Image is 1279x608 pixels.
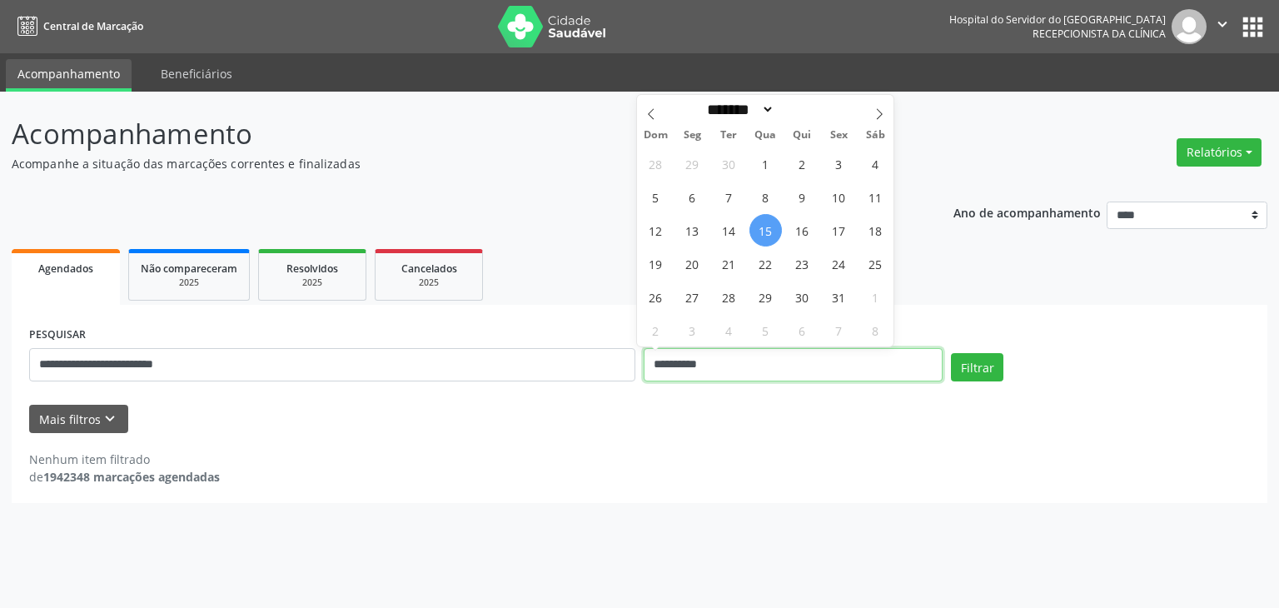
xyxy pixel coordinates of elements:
span: Novembro 5, 2025 [749,314,782,346]
div: Nenhum item filtrado [29,451,220,468]
span: Novembro 1, 2025 [859,281,892,313]
button: Relatórios [1177,138,1262,167]
span: Outubro 6, 2025 [676,181,709,213]
span: Outubro 14, 2025 [713,214,745,247]
span: Outubro 13, 2025 [676,214,709,247]
span: Setembro 29, 2025 [676,147,709,180]
span: Outubro 18, 2025 [859,214,892,247]
span: Outubro 26, 2025 [639,281,672,313]
span: Dom [637,130,674,141]
span: Sex [820,130,857,141]
span: Ter [710,130,747,141]
span: Outubro 28, 2025 [713,281,745,313]
span: Outubro 9, 2025 [786,181,819,213]
a: Central de Marcação [12,12,143,40]
span: Outubro 8, 2025 [749,181,782,213]
button: Filtrar [951,353,1003,381]
span: Outubro 16, 2025 [786,214,819,247]
span: Agendados [38,262,93,276]
span: Outubro 11, 2025 [859,181,892,213]
span: Central de Marcação [43,19,143,33]
span: Novembro 2, 2025 [639,314,672,346]
a: Acompanhamento [6,59,132,92]
span: Outubro 2, 2025 [786,147,819,180]
span: Novembro 6, 2025 [786,314,819,346]
span: Outubro 24, 2025 [823,247,855,280]
span: Sáb [857,130,893,141]
span: Outubro 29, 2025 [749,281,782,313]
button: apps [1238,12,1267,42]
div: 2025 [141,277,237,289]
i:  [1213,15,1232,33]
span: Outubro 27, 2025 [676,281,709,313]
span: Seg [674,130,710,141]
span: Não compareceram [141,262,237,276]
span: Outubro 1, 2025 [749,147,782,180]
span: Resolvidos [286,262,338,276]
span: Novembro 3, 2025 [676,314,709,346]
span: Outubro 21, 2025 [713,247,745,280]
span: Outubro 22, 2025 [749,247,782,280]
span: Recepcionista da clínica [1033,27,1166,41]
span: Outubro 3, 2025 [823,147,855,180]
a: Beneficiários [149,59,244,88]
img: img [1172,9,1207,44]
span: Qua [747,130,784,141]
p: Acompanhe a situação das marcações correntes e finalizadas [12,155,891,172]
span: Outubro 30, 2025 [786,281,819,313]
select: Month [702,101,775,118]
span: Qui [784,130,820,141]
div: 2025 [271,277,354,289]
span: Outubro 17, 2025 [823,214,855,247]
span: Outubro 31, 2025 [823,281,855,313]
button: Mais filtroskeyboard_arrow_down [29,405,128,434]
button:  [1207,9,1238,44]
div: de [29,468,220,486]
span: Outubro 25, 2025 [859,247,892,280]
span: Outubro 20, 2025 [676,247,709,280]
span: Outubro 23, 2025 [786,247,819,280]
label: PESQUISAR [29,322,86,348]
span: Cancelados [401,262,457,276]
span: Outubro 10, 2025 [823,181,855,213]
span: Outubro 12, 2025 [639,214,672,247]
div: 2025 [387,277,470,289]
strong: 1942348 marcações agendadas [43,469,220,485]
span: Outubro 5, 2025 [639,181,672,213]
span: Novembro 7, 2025 [823,314,855,346]
span: Outubro 15, 2025 [749,214,782,247]
input: Year [774,101,829,118]
p: Ano de acompanhamento [953,202,1101,222]
p: Acompanhamento [12,113,891,155]
span: Outubro 4, 2025 [859,147,892,180]
span: Outubro 7, 2025 [713,181,745,213]
i: keyboard_arrow_down [101,410,119,428]
div: Hospital do Servidor do [GEOGRAPHIC_DATA] [949,12,1166,27]
span: Setembro 28, 2025 [639,147,672,180]
span: Outubro 19, 2025 [639,247,672,280]
span: Setembro 30, 2025 [713,147,745,180]
span: Novembro 8, 2025 [859,314,892,346]
span: Novembro 4, 2025 [713,314,745,346]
